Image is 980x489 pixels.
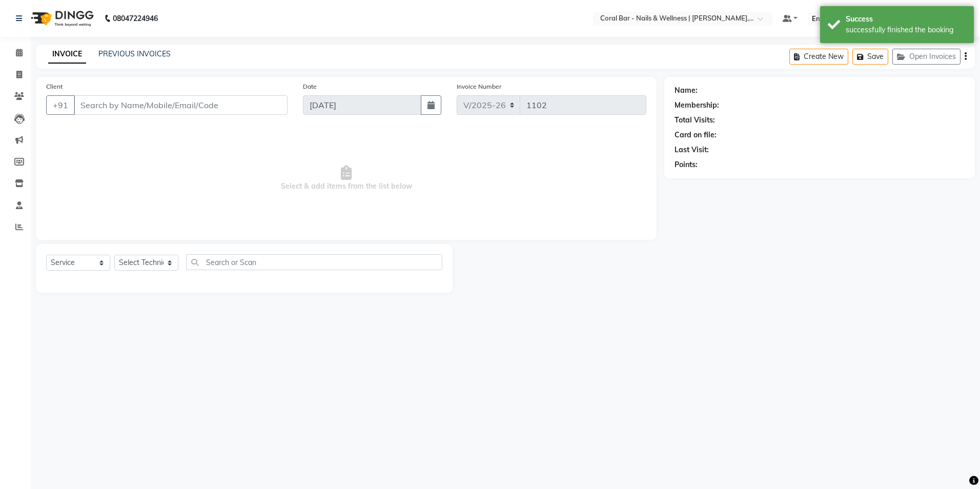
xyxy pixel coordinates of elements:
[675,130,717,140] div: Card on file:
[113,4,158,33] b: 08047224946
[789,49,848,65] button: Create New
[675,145,709,155] div: Last Visit:
[48,45,86,64] a: INVOICE
[303,82,317,91] label: Date
[98,49,171,58] a: PREVIOUS INVOICES
[186,254,442,270] input: Search or Scan
[846,14,966,25] div: Success
[675,159,698,170] div: Points:
[46,127,646,230] span: Select & add items from the list below
[675,85,698,96] div: Name:
[46,82,63,91] label: Client
[852,49,888,65] button: Save
[675,115,715,126] div: Total Visits:
[675,100,719,111] div: Membership:
[457,82,501,91] label: Invoice Number
[46,95,75,115] button: +91
[892,49,961,65] button: Open Invoices
[846,25,966,35] div: successfully finished the booking
[74,95,288,115] input: Search by Name/Mobile/Email/Code
[26,4,96,33] img: logo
